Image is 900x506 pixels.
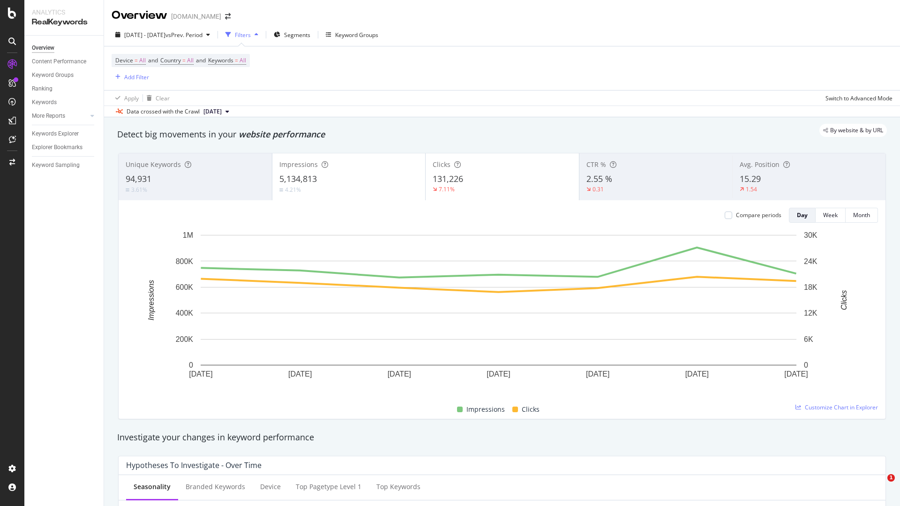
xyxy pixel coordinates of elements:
[187,54,194,67] span: All
[235,56,238,64] span: =
[32,98,57,107] div: Keywords
[32,111,88,121] a: More Reports
[376,482,420,491] div: Top Keywords
[887,474,895,482] span: 1
[32,111,65,121] div: More Reports
[853,211,870,219] div: Month
[139,54,146,67] span: All
[117,431,887,444] div: Investigate your changes in keyword performance
[522,404,540,415] span: Clicks
[586,370,609,378] text: [DATE]
[147,280,155,320] text: Impressions
[222,27,262,42] button: Filters
[32,43,54,53] div: Overview
[823,211,838,219] div: Week
[804,309,817,317] text: 12K
[804,361,808,369] text: 0
[322,27,382,42] button: Keyword Groups
[200,106,233,117] button: [DATE]
[143,91,170,106] button: Clear
[126,173,151,184] span: 94,931
[335,31,378,39] div: Keyword Groups
[270,27,314,42] button: Segments
[176,283,194,291] text: 600K
[126,230,871,393] svg: A chart.
[225,13,231,20] div: arrow-right-arrow-left
[279,173,317,184] span: 5,134,813
[112,27,214,42] button: [DATE] - [DATE]vsPrev. Period
[740,160,780,169] span: Avg. Position
[32,129,79,139] div: Keywords Explorer
[32,84,97,94] a: Ranking
[260,482,281,491] div: Device
[746,185,757,193] div: 1.54
[126,461,262,470] div: Hypotheses to Investigate - Over Time
[131,186,147,194] div: 3.61%
[797,211,808,219] div: Day
[32,70,74,80] div: Keyword Groups
[296,482,361,491] div: Top Pagetype Level 1
[279,160,318,169] span: Impressions
[171,12,221,21] div: [DOMAIN_NAME]
[183,231,193,239] text: 1M
[32,143,97,152] a: Explorer Bookmarks
[203,107,222,116] span: 2025 Aug. 10th
[134,482,171,491] div: Seasonality
[112,91,139,106] button: Apply
[126,189,129,191] img: Equal
[32,17,96,28] div: RealKeywords
[176,309,194,317] text: 400K
[165,31,202,39] span: vs Prev. Period
[124,94,139,102] div: Apply
[846,208,878,223] button: Month
[586,160,606,169] span: CTR %
[32,57,97,67] a: Content Performance
[32,70,97,80] a: Keyword Groups
[868,474,891,497] iframe: Intercom live chat
[822,91,892,106] button: Switch to Advanced Mode
[285,186,301,194] div: 4.21%
[176,335,194,343] text: 200K
[124,73,149,81] div: Add Filter
[736,211,781,219] div: Compare periods
[196,56,206,64] span: and
[388,370,411,378] text: [DATE]
[32,98,97,107] a: Keywords
[176,257,194,265] text: 800K
[235,31,251,39] div: Filters
[127,107,200,116] div: Data crossed with the Crawl
[32,129,97,139] a: Keywords Explorer
[32,160,80,170] div: Keyword Sampling
[816,208,846,223] button: Week
[124,31,165,39] span: [DATE] - [DATE]
[32,160,97,170] a: Keyword Sampling
[795,403,878,411] a: Customize Chart in Explorer
[784,370,808,378] text: [DATE]
[433,173,463,184] span: 131,226
[126,160,181,169] span: Unique Keywords
[804,283,817,291] text: 18K
[32,43,97,53] a: Overview
[182,56,186,64] span: =
[466,404,505,415] span: Impressions
[32,143,82,152] div: Explorer Bookmarks
[592,185,604,193] div: 0.31
[208,56,233,64] span: Keywords
[135,56,138,64] span: =
[840,290,848,310] text: Clicks
[825,94,892,102] div: Switch to Advanced Mode
[804,335,813,343] text: 6K
[439,185,455,193] div: 7.11%
[189,370,212,378] text: [DATE]
[186,482,245,491] div: Branded Keywords
[148,56,158,64] span: and
[189,361,193,369] text: 0
[804,257,817,265] text: 24K
[804,231,817,239] text: 30K
[819,124,887,137] div: legacy label
[32,8,96,17] div: Analytics
[160,56,181,64] span: Country
[805,403,878,411] span: Customize Chart in Explorer
[32,57,86,67] div: Content Performance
